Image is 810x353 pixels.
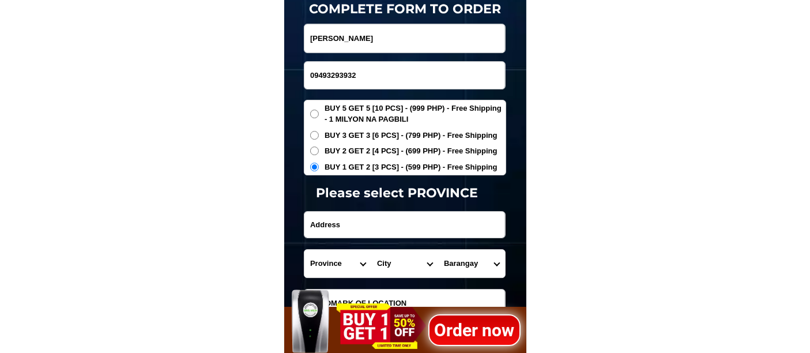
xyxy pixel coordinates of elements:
input: BUY 3 GET 3 [6 PCS] - (799 PHP) - Free Shipping [310,131,319,140]
select: Select province [304,250,371,277]
input: Input full_name [304,24,505,52]
span: BUY 1 GET 2 [3 PCS] - (599 PHP) - Free Shipping [325,162,498,173]
input: Input phone_number [304,62,505,89]
h1: Please select PROVINCE [276,183,518,202]
input: BUY 5 GET 5 [10 PCS] - (999 PHP) - Free Shipping - 1 MILYON NA PAGBILI [310,110,319,118]
span: BUY 3 GET 3 [6 PCS] - (799 PHP) - Free Shipping [325,130,498,141]
select: Select commune [438,250,505,277]
h1: Order now [428,317,521,343]
input: Input address [304,212,505,238]
input: BUY 2 GET 2 [4 PCS] - (699 PHP) - Free Shipping [310,147,319,155]
select: Select district [371,250,438,277]
span: BUY 2 GET 2 [4 PCS] - (699 PHP) - Free Shipping [325,145,498,157]
input: BUY 1 GET 2 [3 PCS] - (599 PHP) - Free Shipping [310,163,319,171]
span: BUY 5 GET 5 [10 PCS] - (999 PHP) - Free Shipping - 1 MILYON NA PAGBILI [325,103,506,125]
